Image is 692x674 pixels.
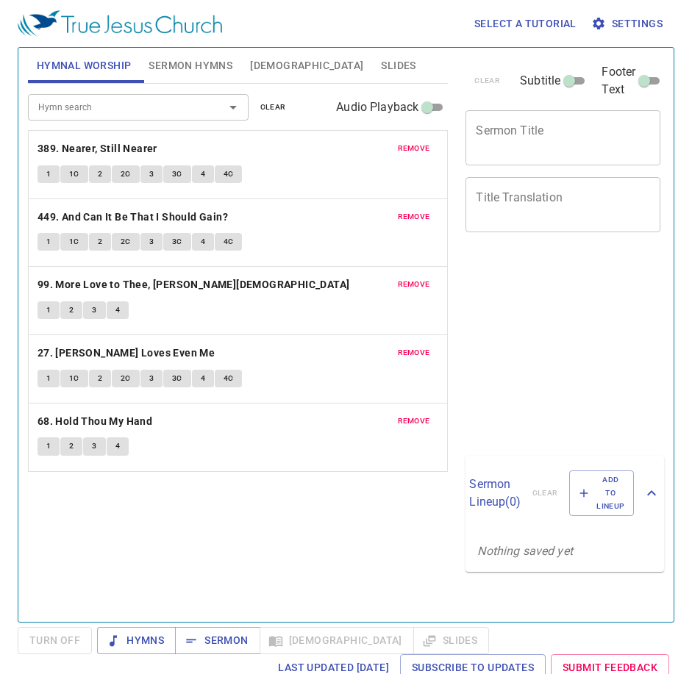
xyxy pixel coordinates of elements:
[115,440,120,453] span: 4
[466,456,664,531] div: Sermon Lineup(0)clearAdd to Lineup
[46,372,51,385] span: 1
[389,208,439,226] button: remove
[37,57,132,75] span: Hymnal Worship
[60,437,82,455] button: 2
[109,631,164,650] span: Hymns
[38,344,218,362] button: 27. [PERSON_NAME] Loves Even Me
[112,233,140,251] button: 2C
[83,301,105,319] button: 3
[224,372,234,385] span: 4C
[140,165,163,183] button: 3
[389,276,439,293] button: remove
[38,208,231,226] button: 449. And Can It Be That I Should Gain?
[389,140,439,157] button: remove
[38,140,157,158] b: 389. Nearer, Still Nearer
[224,235,234,248] span: 4C
[149,168,154,181] span: 3
[38,412,155,431] button: 68. Hold Thou My Hand
[187,631,248,650] span: Sermon
[398,278,430,291] span: remove
[398,415,430,428] span: remove
[469,476,520,511] p: Sermon Lineup ( 0 )
[98,372,102,385] span: 2
[38,276,352,294] button: 99. More Love to Thee, [PERSON_NAME][DEMOGRAPHIC_DATA]
[201,235,205,248] span: 4
[172,168,182,181] span: 3C
[38,301,60,319] button: 1
[474,15,577,33] span: Select a tutorial
[97,627,176,654] button: Hymns
[121,235,131,248] span: 2C
[69,372,79,385] span: 1C
[121,168,131,181] span: 2C
[579,473,624,514] span: Add to Lineup
[107,437,129,455] button: 4
[398,210,430,223] span: remove
[215,233,243,251] button: 4C
[460,248,623,450] iframe: from-child
[112,165,140,183] button: 2C
[389,344,439,362] button: remove
[46,304,51,317] span: 1
[38,208,228,226] b: 449. And Can It Be That I Should Gain?
[252,98,295,116] button: clear
[38,165,60,183] button: 1
[215,165,243,183] button: 4C
[381,57,415,75] span: Slides
[520,72,560,90] span: Subtitle
[594,15,663,33] span: Settings
[38,276,350,294] b: 99. More Love to Thee, [PERSON_NAME][DEMOGRAPHIC_DATA]
[83,437,105,455] button: 3
[201,168,205,181] span: 4
[89,233,111,251] button: 2
[92,440,96,453] span: 3
[69,168,79,181] span: 1C
[201,372,205,385] span: 4
[192,233,214,251] button: 4
[60,165,88,183] button: 1C
[192,370,214,387] button: 4
[89,165,111,183] button: 2
[149,372,154,385] span: 3
[223,97,243,118] button: Open
[38,370,60,387] button: 1
[224,168,234,181] span: 4C
[38,412,152,431] b: 68. Hold Thou My Hand
[468,10,582,37] button: Select a tutorial
[260,101,286,114] span: clear
[398,346,430,359] span: remove
[60,233,88,251] button: 1C
[192,165,214,183] button: 4
[46,235,51,248] span: 1
[98,235,102,248] span: 2
[69,440,74,453] span: 2
[140,233,163,251] button: 3
[112,370,140,387] button: 2C
[398,142,430,155] span: remove
[602,63,635,98] span: Footer Text
[60,301,82,319] button: 2
[38,233,60,251] button: 1
[98,168,102,181] span: 2
[46,168,51,181] span: 1
[46,440,51,453] span: 1
[69,304,74,317] span: 2
[175,627,260,654] button: Sermon
[115,304,120,317] span: 4
[172,372,182,385] span: 3C
[588,10,668,37] button: Settings
[18,10,222,37] img: True Jesus Church
[163,233,191,251] button: 3C
[163,370,191,387] button: 3C
[569,470,634,517] button: Add to Lineup
[121,372,131,385] span: 2C
[149,57,232,75] span: Sermon Hymns
[107,301,129,319] button: 4
[38,437,60,455] button: 1
[38,140,160,158] button: 389. Nearer, Still Nearer
[69,235,79,248] span: 1C
[60,370,88,387] button: 1C
[336,98,418,116] span: Audio Playback
[477,544,573,558] i: Nothing saved yet
[250,57,363,75] span: [DEMOGRAPHIC_DATA]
